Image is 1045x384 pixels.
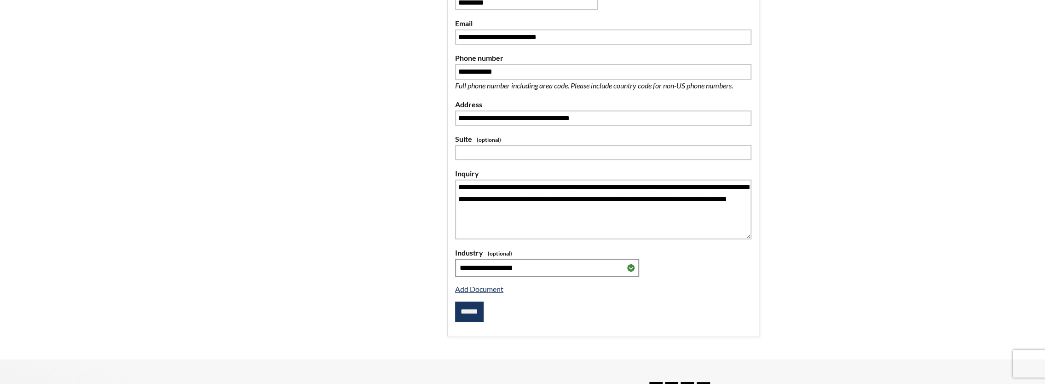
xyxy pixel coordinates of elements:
label: Phone number [455,52,751,64]
label: Industry [455,247,751,259]
p: Full phone number including area code. Please include country code for non-US phone numbers. [455,80,751,92]
label: Email [455,17,751,29]
label: Inquiry [455,168,751,180]
label: Suite [455,133,751,145]
label: Address [455,99,751,111]
a: Add Document [455,285,503,293]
